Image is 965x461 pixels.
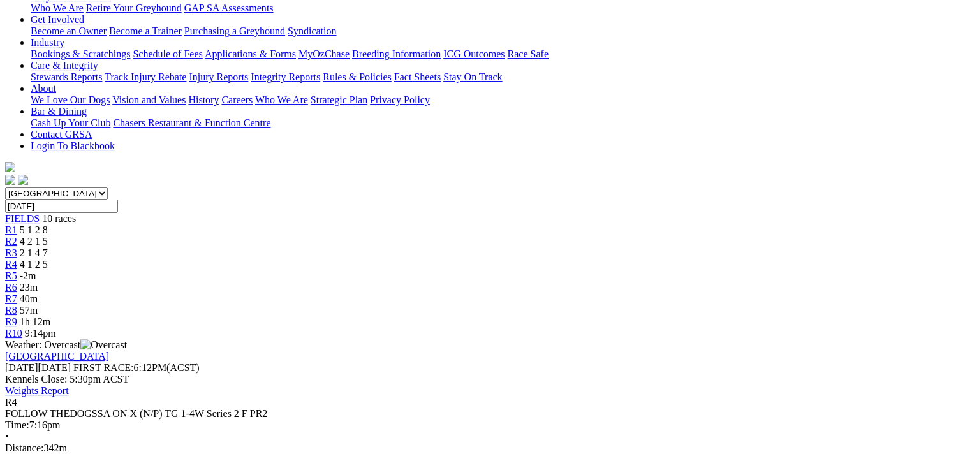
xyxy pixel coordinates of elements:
[31,48,960,60] div: Industry
[5,270,17,281] a: R5
[5,162,15,172] img: logo-grsa-white.png
[20,259,48,270] span: 4 1 2 5
[31,48,130,59] a: Bookings & Scratchings
[394,71,441,82] a: Fact Sheets
[20,293,38,304] span: 40m
[5,362,38,373] span: [DATE]
[31,71,960,83] div: Care & Integrity
[5,175,15,185] img: facebook.svg
[31,83,56,94] a: About
[5,282,17,293] a: R6
[31,3,960,14] div: Greyhounds as Pets
[5,397,17,407] span: R4
[31,71,102,82] a: Stewards Reports
[31,117,960,129] div: Bar & Dining
[80,339,127,351] img: Overcast
[20,282,38,293] span: 23m
[5,328,22,339] a: R10
[184,26,285,36] a: Purchasing a Greyhound
[105,71,186,82] a: Track Injury Rebate
[5,236,17,247] a: R2
[109,26,182,36] a: Become a Trainer
[5,443,43,453] span: Distance:
[31,106,87,117] a: Bar & Dining
[443,71,502,82] a: Stay On Track
[112,94,186,105] a: Vision and Values
[5,420,29,430] span: Time:
[42,213,76,224] span: 10 races
[184,3,274,13] a: GAP SA Assessments
[73,362,133,373] span: FIRST RACE:
[443,48,505,59] a: ICG Outcomes
[205,48,296,59] a: Applications & Forms
[5,316,17,327] a: R9
[5,339,127,350] span: Weather: Overcast
[31,140,115,151] a: Login To Blackbook
[31,94,960,106] div: About
[18,175,28,185] img: twitter.svg
[5,362,71,373] span: [DATE]
[311,94,367,105] a: Strategic Plan
[352,48,441,59] a: Breeding Information
[20,236,48,247] span: 4 2 1 5
[5,351,109,362] a: [GEOGRAPHIC_DATA]
[507,48,548,59] a: Race Safe
[31,14,84,25] a: Get Involved
[31,94,110,105] a: We Love Our Dogs
[20,316,50,327] span: 1h 12m
[31,26,107,36] a: Become an Owner
[31,3,84,13] a: Who We Are
[31,26,960,37] div: Get Involved
[5,247,17,258] a: R3
[255,94,308,105] a: Who We Are
[5,374,960,385] div: Kennels Close: 5:30pm ACST
[73,362,200,373] span: 6:12PM(ACST)
[5,224,17,235] a: R1
[20,224,48,235] span: 5 1 2 8
[5,213,40,224] a: FIELDS
[86,3,182,13] a: Retire Your Greyhound
[5,293,17,304] a: R7
[5,259,17,270] a: R4
[5,443,960,454] div: 342m
[189,71,248,82] a: Injury Reports
[5,200,118,213] input: Select date
[288,26,336,36] a: Syndication
[5,408,960,420] div: FOLLOW THEDOGSSA ON X (N/P) TG 1-4W Series 2 F PR2
[25,328,56,339] span: 9:14pm
[31,117,110,128] a: Cash Up Your Club
[5,385,69,396] a: Weights Report
[133,48,202,59] a: Schedule of Fees
[370,94,430,105] a: Privacy Policy
[20,247,48,258] span: 2 1 4 7
[323,71,392,82] a: Rules & Policies
[20,305,38,316] span: 57m
[31,37,64,48] a: Industry
[298,48,350,59] a: MyOzChase
[188,94,219,105] a: History
[31,60,98,71] a: Care & Integrity
[20,270,36,281] span: -2m
[113,117,270,128] a: Chasers Restaurant & Function Centre
[5,431,9,442] span: •
[5,305,17,316] a: R8
[221,94,253,105] a: Careers
[31,129,92,140] a: Contact GRSA
[5,420,960,431] div: 7:16pm
[251,71,320,82] a: Integrity Reports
